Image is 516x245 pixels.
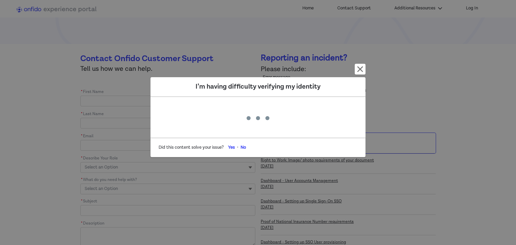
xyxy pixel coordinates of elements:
[159,145,226,150] span: Did this content solve your issue?
[239,142,248,153] button: No
[156,83,360,91] h1: I’m having difficulty verifying my identity
[355,64,365,75] button: Cancel and close
[236,145,239,150] span: ·
[226,142,236,153] button: Yes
